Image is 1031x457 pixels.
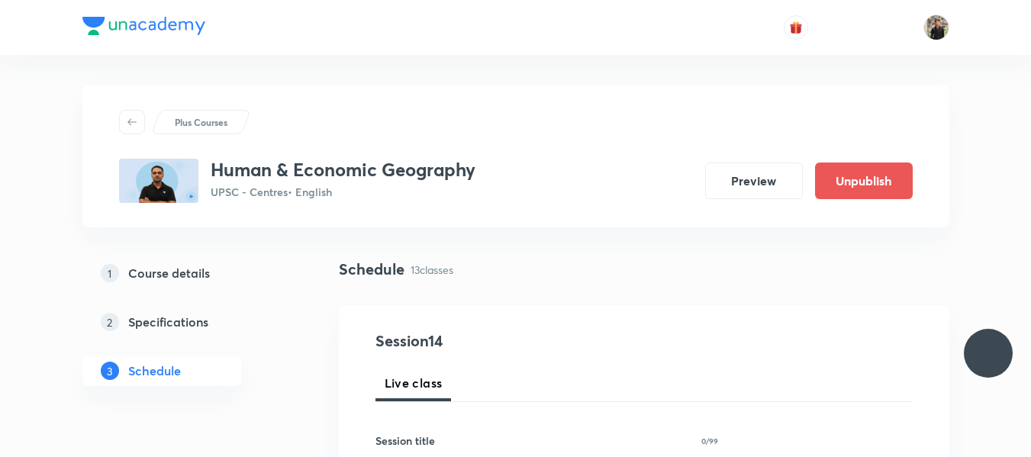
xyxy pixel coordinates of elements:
[375,330,654,352] h4: Session 14
[82,17,205,35] img: Company Logo
[815,163,913,199] button: Unpublish
[101,313,119,331] p: 2
[979,344,997,362] img: ttu
[339,258,404,281] h4: Schedule
[789,21,803,34] img: avatar
[385,374,443,392] span: Live class
[82,258,290,288] a: 1Course details
[923,14,949,40] img: Yudhishthir
[175,115,227,129] p: Plus Courses
[101,264,119,282] p: 1
[784,15,808,40] button: avatar
[375,433,435,449] h6: Session title
[705,163,803,199] button: Preview
[82,307,290,337] a: 2Specifications
[411,262,453,278] p: 13 classes
[128,264,210,282] h5: Course details
[128,313,208,331] h5: Specifications
[211,184,475,200] p: UPSC - Centres • English
[701,437,718,445] p: 0/99
[82,17,205,39] a: Company Logo
[101,362,119,380] p: 3
[211,159,475,181] h3: Human & Economic Geography
[128,362,181,380] h5: Schedule
[119,159,198,203] img: 4e79bdcff8ef44f79db6d527969be00c.png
